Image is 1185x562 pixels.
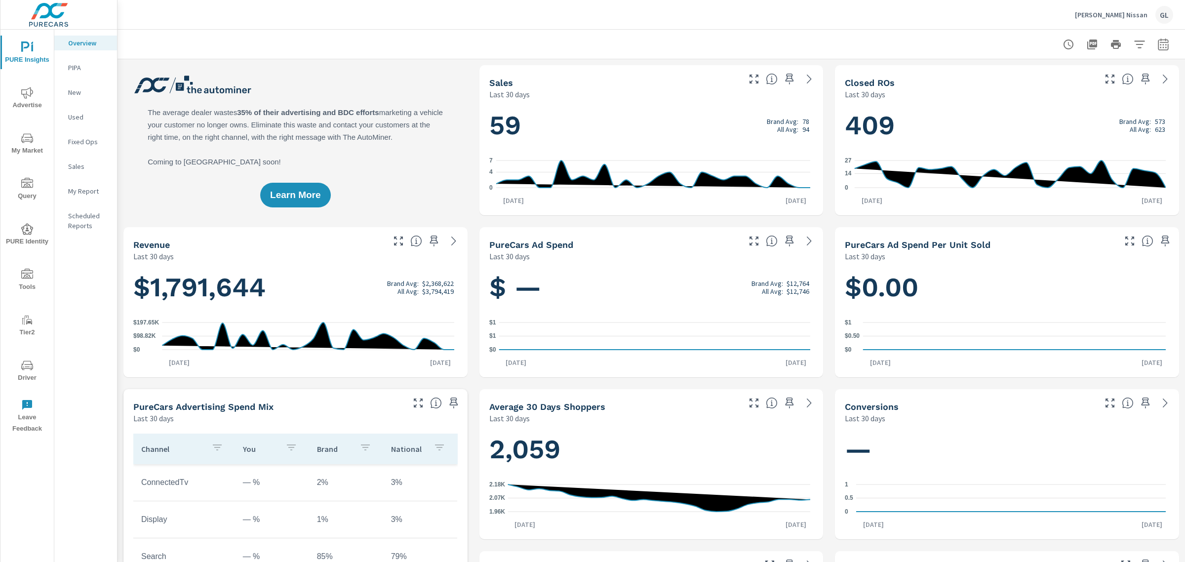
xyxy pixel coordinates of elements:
p: Fixed Ops [68,137,109,147]
p: Brand Avg: [767,118,798,125]
span: Advertise [3,87,51,111]
p: Sales [68,161,109,171]
a: See more details in report [801,71,817,87]
h5: Average 30 Days Shoppers [489,401,605,412]
div: Used [54,110,117,124]
p: Brand Avg: [751,280,783,287]
span: Total sales revenue over the selected date range. [Source: This data is sourced from the dealer’s... [410,235,422,247]
p: Channel [141,444,203,454]
p: [DATE] [423,358,458,367]
div: GL [1155,6,1173,24]
p: Last 30 days [133,412,174,424]
p: [DATE] [499,358,533,367]
span: Query [3,178,51,202]
h1: $ — [489,271,814,304]
p: Scheduled Reports [68,211,109,231]
button: Make Fullscreen [391,233,406,249]
p: $2,368,622 [422,280,454,287]
p: Used [68,112,109,122]
td: 2% [309,470,383,495]
span: My Market [3,132,51,157]
div: My Report [54,184,117,199]
h1: $0.00 [845,271,1169,304]
button: Make Fullscreen [746,233,762,249]
button: Make Fullscreen [410,395,426,411]
span: Total cost of media for all PureCars channels for the selected dealership group over the selected... [766,235,778,247]
p: National [391,444,426,454]
text: $0 [845,346,852,353]
p: [DATE] [779,196,813,205]
text: $1 [489,333,496,340]
text: $1 [489,319,496,326]
text: 1 [845,481,848,488]
p: [DATE] [863,358,898,367]
a: See more details in report [801,395,817,411]
p: New [68,87,109,97]
h5: PureCars Ad Spend Per Unit Sold [845,240,990,250]
button: Make Fullscreen [746,395,762,411]
button: Learn More [260,183,330,207]
p: [DATE] [1135,358,1169,367]
p: Last 30 days [845,412,885,424]
span: Tier2 [3,314,51,338]
p: 78 [802,118,809,125]
button: Make Fullscreen [1102,395,1118,411]
h5: Closed ROs [845,78,895,88]
p: [DATE] [1135,520,1169,529]
text: 0 [489,184,493,191]
td: Display [133,507,235,532]
a: See more details in report [446,233,462,249]
p: All Avg: [1130,125,1151,133]
text: $98.82K [133,333,156,340]
h5: PureCars Advertising Spend Mix [133,401,274,412]
span: Save this to your personalized report [426,233,442,249]
p: You [243,444,277,454]
p: [DATE] [855,196,889,205]
p: Last 30 days [845,88,885,100]
h5: PureCars Ad Spend [489,240,573,250]
p: 573 [1155,118,1165,125]
span: The number of dealer-specified goals completed by a visitor. [Source: This data is provided by th... [1122,397,1134,409]
text: 0 [845,508,848,515]
div: nav menu [0,30,54,439]
text: 2.18K [489,481,505,488]
text: 4 [489,169,493,176]
h1: — [845,433,1169,466]
td: — % [235,507,309,532]
span: Number of Repair Orders Closed by the selected dealership group over the selected time range. [So... [1122,73,1134,85]
span: Learn More [270,191,320,200]
h5: Conversions [845,401,899,412]
text: $197.65K [133,319,159,326]
h1: 409 [845,109,1169,142]
h1: 2,059 [489,433,814,466]
p: [DATE] [508,520,542,529]
div: New [54,85,117,100]
p: Last 30 days [489,412,530,424]
text: $0.50 [845,333,860,340]
h1: 59 [489,109,814,142]
p: $3,794,419 [422,287,454,295]
p: [DATE] [496,196,531,205]
h5: Sales [489,78,513,88]
p: 623 [1155,125,1165,133]
button: Select Date Range [1153,35,1173,54]
a: See more details in report [801,233,817,249]
span: Save this to your personalized report [1138,71,1153,87]
text: 0.5 [845,495,853,502]
p: $12,746 [787,287,809,295]
div: Fixed Ops [54,134,117,149]
p: Overview [68,38,109,48]
span: Tools [3,269,51,293]
a: See more details in report [1157,395,1173,411]
p: All Avg: [777,125,798,133]
p: Last 30 days [489,88,530,100]
span: Save this to your personalized report [782,395,797,411]
span: Save this to your personalized report [1157,233,1173,249]
text: $0 [489,346,496,353]
td: 3% [383,470,457,495]
p: [DATE] [162,358,197,367]
p: $12,764 [787,280,809,287]
p: [DATE] [856,520,891,529]
p: [DATE] [1135,196,1169,205]
p: Brand Avg: [387,280,419,287]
